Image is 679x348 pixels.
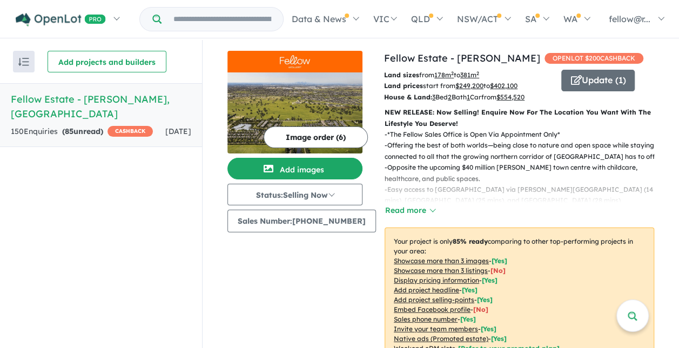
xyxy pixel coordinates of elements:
input: Try estate name, suburb, builder or developer [164,8,281,31]
a: Fellow Estate - Wollert LogoFellow Estate - Wollert [227,51,362,153]
button: Add images [227,158,362,179]
b: Land prices [384,82,423,90]
u: $ 554,520 [496,93,525,101]
button: Read more [385,204,435,217]
span: OPENLOT $ 200 CASHBACK [544,53,643,64]
img: sort.svg [18,58,29,66]
u: Display pricing information [394,276,479,284]
p: - Easy access to [GEOGRAPHIC_DATA] via [PERSON_NAME][GEOGRAPHIC_DATA] (14 mins), [GEOGRAPHIC_DATA... [385,184,663,206]
h5: Fellow Estate - [PERSON_NAME] , [GEOGRAPHIC_DATA] [11,92,191,121]
span: [ Yes ] [462,286,478,294]
u: Embed Facebook profile [394,305,470,313]
span: to [483,82,517,90]
u: $ 402,100 [490,82,517,90]
span: [ Yes ] [482,276,498,284]
span: 85 [65,126,73,136]
span: [DATE] [165,126,191,136]
u: Invite your team members [394,325,478,333]
img: Fellow Estate - Wollert Logo [232,55,358,68]
u: Showcase more than 3 images [394,257,489,265]
u: Native ads (Promoted estate) [394,334,488,343]
u: 3 [432,93,435,101]
button: Status:Selling Now [227,184,362,205]
img: Openlot PRO Logo White [16,13,106,26]
span: [Yes] [491,334,507,343]
button: Image order (6) [264,126,368,148]
u: $ 249,200 [455,82,483,90]
div: 150 Enquir ies [11,125,153,138]
span: [ No ] [473,305,488,313]
span: [ Yes ] [460,315,476,323]
p: - Offering the best of both worlds—being close to nature and open space while staying connected t... [385,140,663,162]
u: Add project headline [394,286,459,294]
p: NEW RELEASE: Now Selling! Enquire Now For The Location You Want With The Lifestyle You Deserve! [385,107,654,129]
span: [ No ] [490,266,506,275]
p: start from [384,81,553,91]
sup: 2 [451,70,454,76]
span: fellow@r... [609,14,650,24]
p: Bed Bath Car from [384,92,553,103]
span: CASHBACK [107,126,153,137]
a: Fellow Estate - [PERSON_NAME] [384,52,540,64]
b: Land sizes [384,71,419,79]
u: 2 [448,93,452,101]
u: Showcase more than 3 listings [394,266,488,275]
u: 178 m [434,71,454,79]
p: - *The Fellow Sales Office is Open Via Appointment Only* [385,129,663,140]
button: Sales Number:[PHONE_NUMBER] [227,210,376,232]
img: Fellow Estate - Wollert [227,72,362,153]
span: to [454,71,479,79]
p: - Opposite the upcoming $40 million [PERSON_NAME] town centre with childcare, healthcare, and pub... [385,162,663,184]
u: 1 [467,93,470,101]
u: Add project selling-points [394,296,474,304]
b: House & Land: [384,93,432,101]
span: [ Yes ] [477,296,493,304]
strong: ( unread) [62,126,103,136]
sup: 2 [476,70,479,76]
u: 381 m [460,71,479,79]
p: from [384,70,553,81]
button: Update (1) [561,70,635,91]
span: [ Yes ] [481,325,496,333]
b: 85 % ready [453,237,488,245]
u: Sales phone number [394,315,458,323]
span: [ Yes ] [492,257,507,265]
button: Add projects and builders [48,51,166,72]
